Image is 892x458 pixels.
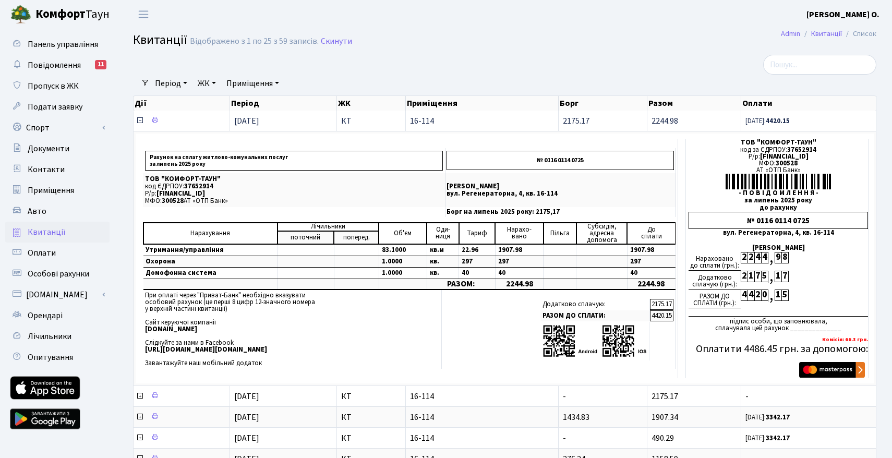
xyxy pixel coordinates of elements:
p: вул. Регенераторна, 4, кв. 16-114 [447,190,674,197]
li: Список [842,28,876,40]
a: Квитанції [811,28,842,39]
td: Додатково сплачую: [540,299,649,310]
span: Опитування [28,352,73,363]
span: 300528 [776,159,798,168]
b: Комфорт [35,6,86,22]
td: 297 [627,256,675,267]
img: Masterpass [799,362,865,378]
span: Повідомлення [28,59,81,71]
div: Відображено з 1 по 25 з 59 записів. [190,37,319,46]
a: Спорт [5,117,110,138]
td: Тариф [459,223,496,244]
span: Контакти [28,164,65,175]
span: КТ [341,413,401,421]
span: КТ [341,392,401,401]
div: 7 [754,271,761,282]
span: 490.29 [652,432,674,444]
span: КТ [341,434,401,442]
td: 1.0000 [379,267,427,279]
td: поперед. [334,231,379,244]
div: 2 [741,271,748,282]
div: Нараховано до сплати (грн.): [689,252,741,271]
th: Борг [559,96,647,111]
div: 11 [95,60,106,69]
div: - П О В І Д О М Л Е Н Н Я - [689,190,868,197]
span: Таун [35,6,110,23]
a: Admin [781,28,800,39]
div: підпис особи, що заповнювала, сплачувала цей рахунок ______________ [689,316,868,332]
th: Оплати [741,96,876,111]
div: ТОВ "КОМФОРТ-ТАУН" [689,139,868,146]
div: 0 [761,290,768,301]
td: Нарахо- вано [495,223,543,244]
div: 5 [781,290,788,301]
div: МФО: [689,160,868,167]
img: apps-qrcodes.png [543,324,647,358]
span: 1907.34 [652,412,678,423]
a: Період [151,75,191,92]
div: 1 [775,290,781,301]
a: Пропуск в ЖК [5,76,110,97]
a: Панель управління [5,34,110,55]
td: кв. [427,267,459,279]
button: Переключити навігацію [130,6,156,23]
span: [DATE] [234,412,259,423]
td: Оди- ниця [427,223,459,244]
small: [DATE]: [745,413,790,422]
a: Квитанції [5,222,110,243]
td: Домофонна система [143,267,278,279]
div: 2 [741,252,748,263]
td: кв.м [427,244,459,256]
p: МФО: АТ «ОТП Банк» [145,198,443,204]
div: 2 [748,252,754,263]
div: № 0116 0114 0725 [689,212,868,229]
span: 2175.17 [563,115,589,127]
div: 1 [775,271,781,282]
th: Приміщення [406,96,558,111]
a: Документи [5,138,110,159]
td: 40 [495,267,543,279]
p: Рахунок на сплату житлово-комунальних послуг за липень 2025 року [145,151,443,171]
span: Авто [28,206,46,217]
a: Приміщення [222,75,283,92]
a: Повідомлення11 [5,55,110,76]
a: Особові рахунки [5,263,110,284]
a: Скинути [321,37,352,46]
nav: breadcrumb [765,23,892,45]
td: 22.96 [459,244,496,256]
td: 40 [627,267,675,279]
span: 1434.83 [563,412,589,423]
a: Опитування [5,347,110,368]
div: Р/р: [689,153,868,160]
td: Об'єм [379,223,427,244]
div: 8 [781,252,788,263]
div: АТ «ОТП Банк» [689,167,868,174]
span: [FINANCIAL_ID] [760,152,809,161]
input: Пошук... [763,55,876,75]
a: Подати заявку [5,97,110,117]
span: Подати заявку [28,101,82,113]
span: Приміщення [28,185,74,196]
td: 4420.15 [650,310,673,321]
span: 37652914 [787,145,816,154]
td: кв. [427,256,459,267]
b: 3342.17 [766,433,790,443]
div: 7 [781,271,788,282]
td: Утримання/управління [143,244,278,256]
td: Нарахування [143,223,278,244]
span: - [563,391,566,402]
td: 1907.98 [495,244,543,256]
div: [PERSON_NAME] [689,245,868,251]
p: Борг на липень 2025 року: 2175,17 [447,209,674,215]
a: Контакти [5,159,110,180]
div: , [768,271,775,283]
th: Дії [134,96,230,111]
img: logo.png [10,4,31,25]
span: Оплати [28,247,56,259]
span: Орендарі [28,310,63,321]
span: Квитанції [133,31,187,49]
div: 4 [741,290,748,301]
h5: Оплатити 4486.45 грн. за допомогою: [689,343,868,355]
div: 2 [754,290,761,301]
span: Особові рахунки [28,268,89,280]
